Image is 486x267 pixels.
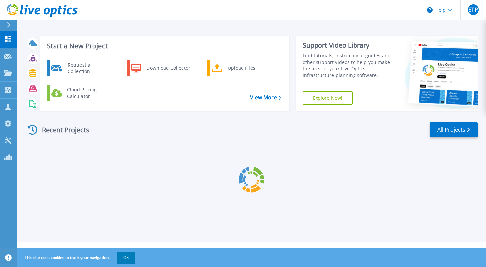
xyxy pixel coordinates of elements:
div: Support Video Library [303,41,394,50]
div: Cloud Pricing Calculator [64,86,113,100]
div: Upload Files [224,62,273,75]
span: This site uses cookies to track your navigation. [18,252,135,264]
a: Download Collector [127,60,195,76]
a: View More [250,94,281,101]
div: Download Collector [143,62,193,75]
h3: Start a New Project [47,42,281,50]
div: Find tutorials, instructional guides and other support videos to help you make the most of your L... [303,52,394,79]
span: ETP [468,7,478,12]
a: Explore Now! [303,91,353,105]
a: All Projects [430,122,478,137]
button: OK [117,252,135,264]
a: Upload Files [207,60,275,76]
div: Recent Projects [25,122,98,138]
a: Request a Collection [47,60,114,76]
a: Cloud Pricing Calculator [47,85,114,101]
div: Request a Collection [64,62,113,75]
